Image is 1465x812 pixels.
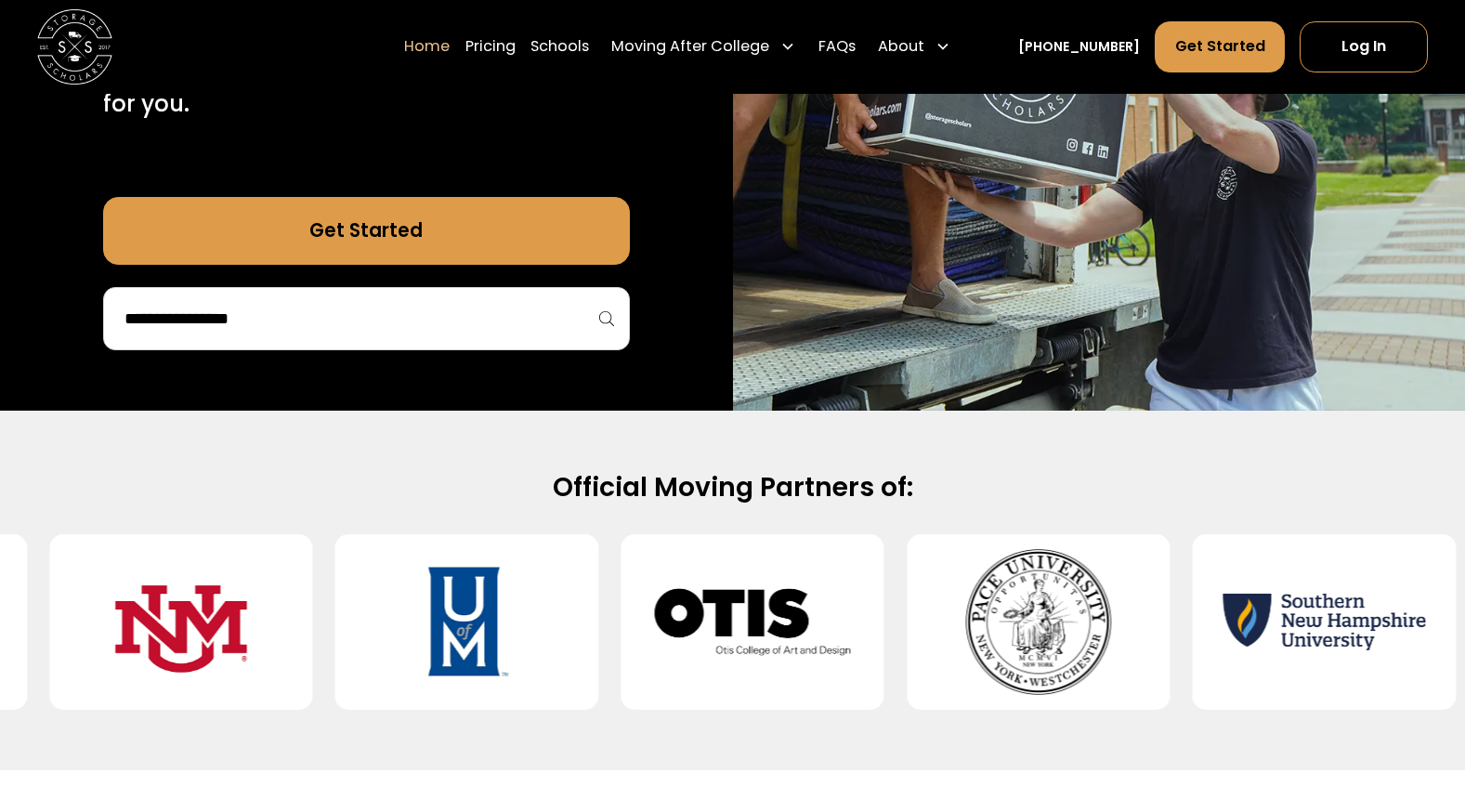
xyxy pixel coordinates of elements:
[604,20,804,73] div: Moving After College
[103,197,630,265] a: Get Started
[878,35,924,58] div: About
[37,9,112,85] img: Storage Scholars main logo
[1018,37,1140,57] a: [PHONE_NUMBER]
[936,550,1140,696] img: Pace University - Pleasantville
[530,20,589,73] a: Schools
[1300,21,1428,72] a: Log In
[131,470,1334,504] h2: Official Moving Partners of:
[1155,21,1284,72] a: Get Started
[465,20,516,73] a: Pricing
[870,20,959,73] div: About
[1223,550,1426,696] img: Southern New Hampshire University
[365,550,569,696] img: University of Memphis
[651,550,855,696] img: Otis College of Art and Design
[80,550,283,696] img: University of New Mexico
[404,20,450,73] a: Home
[818,20,856,73] a: FAQs
[611,35,769,58] div: Moving After College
